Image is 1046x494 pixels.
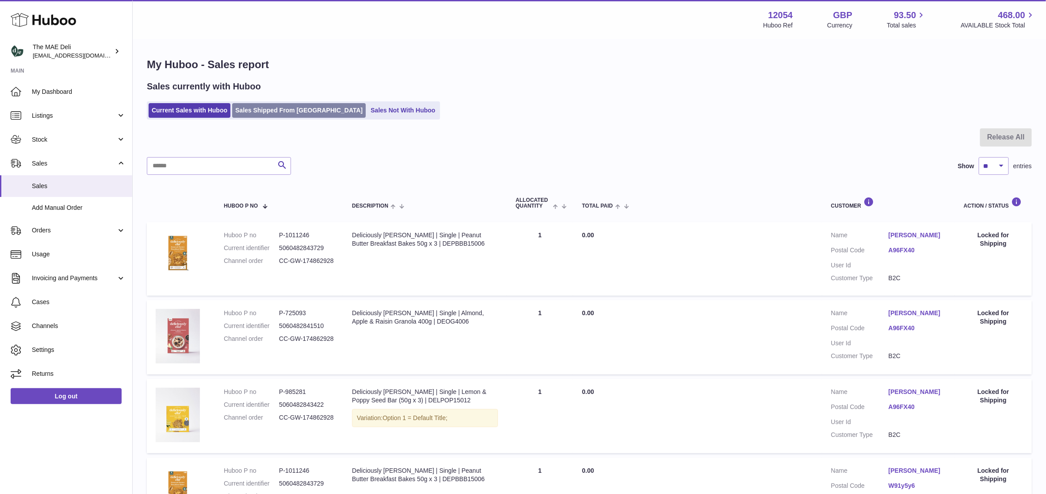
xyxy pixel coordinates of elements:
a: W91y5y6 [889,482,946,490]
div: Action / Status [964,197,1023,209]
td: 1 [507,300,573,374]
dt: Name [831,388,889,398]
dt: Postal Code [831,482,889,492]
span: Sales [32,182,126,190]
span: 0.00 [582,467,594,474]
span: Returns [32,370,126,378]
span: Orders [32,226,116,235]
label: Show [958,162,974,170]
dd: P-1011246 [279,467,334,475]
td: 1 [507,379,573,453]
span: Description [352,203,388,209]
a: Sales Shipped From [GEOGRAPHIC_DATA] [232,103,366,118]
dd: 5060482843729 [279,244,334,252]
td: 1 [507,222,573,296]
span: Settings [32,346,126,354]
div: Currency [828,21,853,30]
span: 0.00 [582,309,594,316]
dt: Postal Code [831,246,889,257]
a: [PERSON_NAME] [889,388,946,396]
dt: Customer Type [831,431,889,439]
a: A96FX40 [889,403,946,411]
dd: B2C [889,352,946,360]
a: [PERSON_NAME] [889,467,946,475]
dt: Name [831,467,889,477]
strong: GBP [833,9,852,21]
dt: Huboo P no [224,231,279,239]
dd: P-725093 [279,309,334,317]
span: Invoicing and Payments [32,274,116,282]
dd: P-1011246 [279,231,334,239]
dd: B2C [889,274,946,282]
dd: 5060482841510 [279,322,334,330]
span: Cases [32,298,126,306]
span: Add Manual Order [32,204,126,212]
img: 120541727083716.png [156,231,200,275]
dt: Channel order [224,257,279,265]
div: Deliciously [PERSON_NAME] | Single | Peanut Butter Breakfast Bakes 50g x 3 | DEPBBB15006 [352,467,498,483]
dd: CC-GW-174862928 [279,413,334,422]
a: A96FX40 [889,246,946,255]
span: 0.00 [582,388,594,395]
dt: Current identifier [224,244,279,252]
span: [EMAIL_ADDRESS][DOMAIN_NAME] [33,52,130,59]
div: Huboo Ref [763,21,793,30]
span: 0.00 [582,232,594,239]
div: Variation: [352,409,498,427]
dt: User Id [831,261,889,270]
dt: Postal Code [831,403,889,413]
dt: User Id [831,418,889,426]
dt: Channel order [224,413,279,422]
img: 120541731514304.jpg [156,309,200,363]
span: Stock [32,135,116,144]
div: Deliciously [PERSON_NAME] | Single | Lemon & Poppy Seed Bar (50g x 3) | DELPOP15012 [352,388,498,405]
strong: 12054 [768,9,793,21]
h2: Sales currently with Huboo [147,81,261,93]
dt: Current identifier [224,322,279,330]
span: My Dashboard [32,88,126,96]
div: Locked for Shipping [964,231,1023,248]
dd: 5060482843422 [279,401,334,409]
dd: B2C [889,431,946,439]
span: Option 1 = Default Title; [383,414,448,421]
a: Sales Not With Huboo [368,103,438,118]
dt: Postal Code [831,324,889,335]
a: 468.00 AVAILABLE Stock Total [961,9,1035,30]
dt: Current identifier [224,401,279,409]
span: AVAILABLE Stock Total [961,21,1035,30]
div: The MAE Deli [33,43,112,60]
dd: CC-GW-174862928 [279,257,334,265]
div: Deliciously [PERSON_NAME] | Single | Peanut Butter Breakfast Bakes 50g x 3 | DEPBBB15006 [352,231,498,248]
a: A96FX40 [889,324,946,332]
img: OatBarsWebpackshots_0015_UK_LEMONPOPPYSEEDOATBARS_PACKSHOT_72DPI.jpg [156,388,200,442]
a: Current Sales with Huboo [149,103,230,118]
dt: Channel order [224,335,279,343]
dt: Huboo P no [224,309,279,317]
div: Locked for Shipping [964,309,1023,326]
dd: P-985281 [279,388,334,396]
div: Deliciously [PERSON_NAME] | Single | Almond, Apple & Raisin Granola 400g | DEOG4006 [352,309,498,326]
div: Locked for Shipping [964,388,1023,405]
span: entries [1013,162,1032,170]
img: logistics@deliciouslyella.com [11,45,24,58]
a: 93.50 Total sales [887,9,926,30]
dd: 5060482843729 [279,479,334,488]
h1: My Huboo - Sales report [147,58,1032,72]
span: Channels [32,322,126,330]
span: 468.00 [998,9,1025,21]
div: Locked for Shipping [964,467,1023,483]
span: Huboo P no [224,203,258,209]
dt: Customer Type [831,352,889,360]
dt: Huboo P no [224,467,279,475]
dd: CC-GW-174862928 [279,335,334,343]
span: 93.50 [894,9,916,21]
span: ALLOCATED Quantity [516,197,551,209]
div: Customer [831,197,946,209]
dt: Name [831,309,889,320]
dt: Current identifier [224,479,279,488]
a: [PERSON_NAME] [889,231,946,239]
span: Sales [32,159,116,168]
dt: Customer Type [831,274,889,282]
span: Total paid [582,203,613,209]
a: Log out [11,388,122,404]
